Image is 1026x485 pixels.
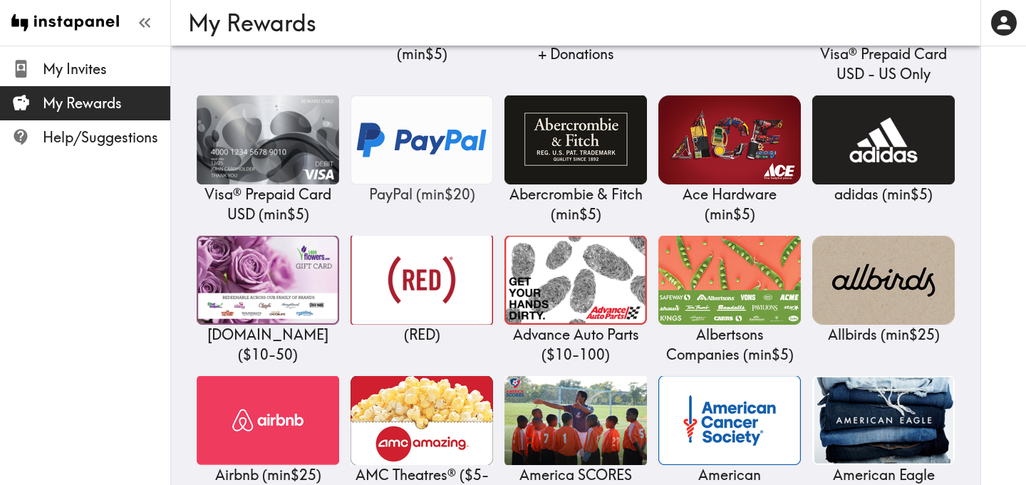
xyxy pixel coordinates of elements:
[197,95,339,224] a: Visa® Prepaid Card USDVisa® Prepaid Card USD (min$5)
[504,376,647,485] a: America SCORESAmerica SCORES
[188,9,952,36] h3: My Rewards
[197,465,339,485] p: Airbnb ( min $25 )
[351,95,493,204] a: PayPalPayPal (min$20)
[197,95,339,184] img: Visa® Prepaid Card USD
[658,376,801,465] img: American Cancer Society
[504,184,647,224] p: Abercrombie & Fitch ( min $5 )
[812,95,955,204] a: adidasadidas (min$5)
[351,236,493,325] img: (RED)
[43,127,170,147] span: Help/Suggestions
[812,184,955,204] p: adidas ( min $5 )
[658,236,801,365] a: Albertsons CompaniesAlbertsons Companies (min$5)
[504,325,647,365] p: Advance Auto Parts ( $10 - 100 )
[658,184,801,224] p: Ace Hardware ( min $5 )
[812,236,955,345] a: AllbirdsAllbirds (min$25)
[197,184,339,224] p: Visa® Prepaid Card USD ( min $5 )
[43,59,170,79] span: My Invites
[351,184,493,204] p: PayPal ( min $20 )
[812,24,955,84] p: Virtual Promotional Visa® Prepaid Card USD - US Only
[351,95,493,184] img: PayPal
[197,376,339,485] a: AirbnbAirbnb (min$25)
[351,236,493,345] a: (RED)(RED)
[197,236,339,365] a: 1-800flowers.com[DOMAIN_NAME] ($10-50)
[812,95,955,184] img: adidas
[504,465,647,485] p: America SCORES
[658,95,801,224] a: Ace HardwareAce Hardware (min$5)
[504,376,647,465] img: America SCORES
[812,325,955,345] p: Allbirds ( min $25 )
[351,376,493,465] img: AMC Theatres®
[658,325,801,365] p: Albertsons Companies ( min $5 )
[197,236,339,325] img: 1-800flowers.com
[658,236,801,325] img: Albertsons Companies
[43,93,170,113] span: My Rewards
[504,95,647,224] a: Abercrombie & FitchAbercrombie & Fitch (min$5)
[351,325,493,345] p: (RED)
[197,325,339,365] p: [DOMAIN_NAME] ( $10 - 50 )
[504,236,647,365] a: Advance Auto PartsAdvance Auto Parts ($10-100)
[812,376,955,465] img: American Eagle Outfitters®
[504,236,647,325] img: Advance Auto Parts
[658,95,801,184] img: Ace Hardware
[197,376,339,465] img: Airbnb
[812,236,955,325] img: Allbirds
[504,95,647,184] img: Abercrombie & Fitch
